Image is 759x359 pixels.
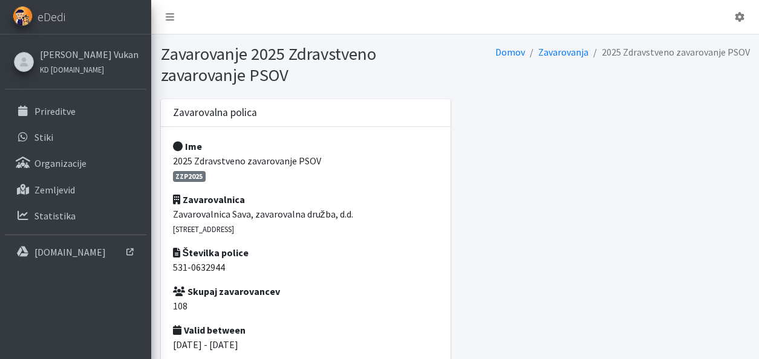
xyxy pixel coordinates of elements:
[34,184,75,196] p: Zemljevid
[495,46,525,58] a: Domov
[173,324,246,336] strong: Valid between
[5,151,146,175] a: Organizacije
[5,204,146,228] a: Statistika
[173,337,439,352] p: [DATE] - [DATE]
[5,240,146,264] a: [DOMAIN_NAME]
[5,125,146,149] a: Stiki
[40,62,138,76] a: KD [DOMAIN_NAME]
[34,157,86,169] p: Organizacije
[173,106,257,119] h3: Zavarovalna polica
[34,131,53,143] p: Stiki
[173,140,202,152] strong: Ime
[173,299,439,313] p: 108
[37,8,65,26] span: eDedi
[538,46,588,58] a: Zavarovanja
[13,6,33,26] img: eDedi
[173,285,280,297] strong: Skupaj zavarovancev
[161,44,451,85] h1: Zavarovanje 2025 Zdravstveno zavarovanje PSOV
[173,193,245,205] strong: Zavarovalnica
[40,65,104,74] small: KD [DOMAIN_NAME]
[34,210,76,222] p: Statistika
[173,171,206,182] span: ZZP2025
[173,260,439,274] p: 531-0632944
[5,178,146,202] a: Zemljevid
[5,99,146,123] a: Prireditve
[40,47,138,62] a: [PERSON_NAME] Vukan
[588,44,750,61] li: 2025 Zdravstveno zavarovanje PSOV
[173,154,439,183] p: 2025 Zdravstveno zavarovanje PSOV
[34,105,76,117] p: Prireditve
[34,246,106,258] p: [DOMAIN_NAME]
[173,224,234,234] small: [STREET_ADDRESS]
[173,207,439,236] p: Zavarovalnica Sava, zavarovalna družba, d.d.
[173,247,249,259] strong: Številka police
